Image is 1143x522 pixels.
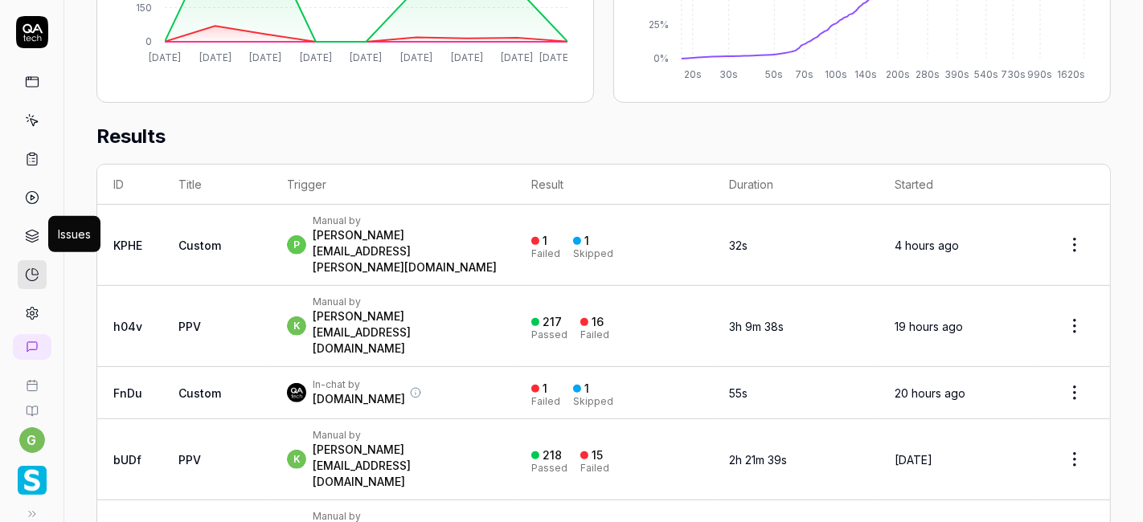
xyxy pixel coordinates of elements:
tspan: 50s [765,69,783,81]
div: [PERSON_NAME][EMAIL_ADDRESS][DOMAIN_NAME] [313,442,499,490]
tspan: 1620s [1057,69,1085,81]
div: 15 [592,448,603,463]
div: Skipped [573,397,613,406]
time: 32s [730,239,748,252]
a: FnDu [113,386,142,400]
span: Custom [178,386,221,400]
tspan: 100s [825,69,847,81]
th: Trigger [271,165,515,205]
tspan: [DATE] [350,52,383,64]
tspan: [DATE] [539,52,571,64]
span: k [287,450,306,469]
span: k [287,316,306,336]
div: 1 [543,381,547,396]
h2: Results [96,122,1111,164]
tspan: [DATE] [249,52,281,64]
th: Result [515,165,713,205]
div: Failed [580,330,609,340]
time: [DATE] [895,453,932,467]
tspan: 0% [653,52,669,64]
div: [DOMAIN_NAME] [313,391,405,407]
div: In-chat by [313,378,405,391]
time: 2h 21m 39s [730,453,788,467]
div: Failed [531,397,560,406]
div: 1 [584,381,589,396]
div: [PERSON_NAME][EMAIL_ADDRESS][DOMAIN_NAME] [313,308,499,357]
a: PPV [178,453,201,467]
button: Smartlinx Logo [6,453,57,498]
div: 1 [543,234,547,248]
time: 4 hours ago [895,239,959,252]
time: 19 hours ago [895,320,963,333]
div: Passed [531,463,567,473]
div: 16 [592,315,604,329]
tspan: 25% [649,18,669,31]
tspan: [DATE] [300,52,332,64]
time: 20 hours ago [895,386,965,400]
tspan: [DATE] [149,52,181,64]
a: New conversation [13,334,51,360]
tspan: 390s [944,69,969,81]
div: Issues [58,226,91,243]
div: Passed [531,330,567,340]
a: PPV [178,320,201,333]
time: 55s [730,386,748,400]
tspan: 540s [974,69,998,81]
div: [PERSON_NAME][EMAIL_ADDRESS][PERSON_NAME][DOMAIN_NAME] [313,227,499,275]
tspan: [DATE] [199,52,231,64]
th: Title [162,165,271,205]
tspan: 140s [854,69,877,81]
a: h04v [113,320,142,333]
th: ID [97,165,162,205]
a: KPHE [113,239,142,252]
tspan: 70s [795,69,813,81]
div: 217 [543,315,562,329]
tspan: 0 [145,35,152,47]
div: 218 [543,448,562,463]
time: 3h 9m 38s [730,320,785,333]
th: Started [879,165,1039,205]
tspan: [DATE] [501,52,533,64]
tspan: [DATE] [451,52,483,64]
button: g [19,427,45,453]
a: Documentation [6,392,57,418]
div: 1 [584,234,589,248]
div: Manual by [313,296,499,308]
tspan: 200s [886,69,910,81]
button: More information [408,385,423,400]
a: bUDf [113,453,141,467]
img: Smartlinx Logo [18,466,47,495]
div: Failed [580,463,609,473]
tspan: 990s [1028,69,1053,81]
img: 7ccf6c19-61ad-4a6c-8811-018b02a1b829.jpg [287,383,306,402]
div: Manual by [313,429,499,442]
tspan: 150 [136,2,152,14]
span: Custom [178,239,221,252]
th: Duration [714,165,879,205]
div: Skipped [573,249,613,259]
tspan: 280s [916,69,940,81]
div: Failed [531,249,560,259]
div: Manual by [313,214,499,227]
tspan: 30s [719,69,738,81]
a: Book a call with us [6,366,57,392]
tspan: 20s [684,69,702,81]
tspan: [DATE] [400,52,432,64]
span: p [287,235,306,255]
tspan: 730s [1001,69,1026,81]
